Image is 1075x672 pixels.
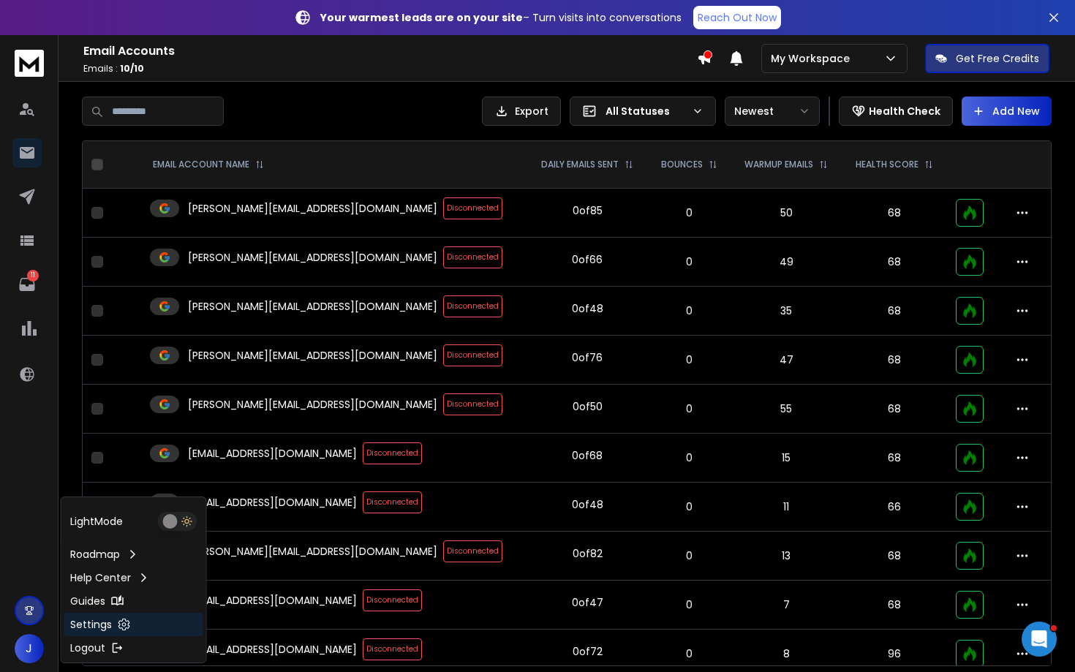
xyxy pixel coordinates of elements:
p: DAILY EMAILS SENT [541,159,619,170]
p: 11 [27,270,39,282]
p: Roadmap [70,547,120,562]
p: 0 [656,303,722,318]
p: [PERSON_NAME][EMAIL_ADDRESS][DOMAIN_NAME] [188,397,437,412]
span: Disconnected [363,589,422,611]
td: 68 [842,385,947,434]
div: 0 of 68 [572,448,603,463]
p: 0 [656,401,722,416]
p: Guides [70,594,105,608]
a: Settings [64,613,203,636]
td: 68 [842,532,947,581]
td: 11 [731,483,842,532]
button: Export [482,97,561,126]
span: Disconnected [443,540,502,562]
button: J [15,634,44,663]
td: 55 [731,385,842,434]
p: 0 [656,450,722,465]
p: 0 [656,646,722,661]
p: Logout [70,641,105,655]
span: Disconnected [443,197,502,219]
td: 68 [842,189,947,238]
p: [PERSON_NAME][EMAIL_ADDRESS][DOMAIN_NAME] [188,250,437,265]
a: Reach Out Now [693,6,781,29]
p: [PERSON_NAME][EMAIL_ADDRESS][DOMAIN_NAME] [188,299,437,314]
p: [EMAIL_ADDRESS][DOMAIN_NAME] [188,642,357,657]
div: EMAIL ACCOUNT NAME [153,159,264,170]
p: – Turn visits into conversations [320,10,682,25]
p: 0 [656,597,722,612]
p: [EMAIL_ADDRESS][DOMAIN_NAME] [188,593,357,608]
img: logo [15,50,44,77]
p: All Statuses [606,104,686,118]
iframe: Intercom live chat [1022,622,1057,657]
div: 0 of 85 [573,203,603,218]
td: 68 [842,287,947,336]
td: 47 [731,336,842,385]
div: 0 of 76 [572,350,603,365]
div: 0 of 50 [573,399,603,414]
td: 13 [731,532,842,581]
p: 0 [656,352,722,367]
td: 68 [842,238,947,287]
span: Disconnected [443,295,502,317]
td: 35 [731,287,842,336]
div: 0 of 72 [573,644,603,659]
h1: Email Accounts [83,42,697,60]
div: 0 of 48 [572,301,603,316]
p: Light Mode [70,514,123,529]
span: Disconnected [363,638,422,660]
td: 66 [842,483,947,532]
p: HEALTH SCORE [856,159,919,170]
span: Disconnected [443,393,502,415]
span: Disconnected [363,491,422,513]
p: BOUNCES [661,159,703,170]
p: 0 [656,548,722,563]
td: 15 [731,434,842,483]
div: 0 of 82 [573,546,603,561]
button: Health Check [839,97,953,126]
div: 0 of 48 [572,497,603,512]
strong: Your warmest leads are on your site [320,10,523,25]
p: Emails : [83,63,697,75]
p: [EMAIL_ADDRESS][DOMAIN_NAME] [188,495,357,510]
p: [EMAIL_ADDRESS][DOMAIN_NAME] [188,446,357,461]
p: [PERSON_NAME][EMAIL_ADDRESS][DOMAIN_NAME] [188,544,437,559]
button: Add New [962,97,1052,126]
p: Help Center [70,570,131,585]
p: Health Check [869,104,940,118]
span: Disconnected [443,246,502,268]
p: WARMUP EMAILS [744,159,813,170]
span: Disconnected [363,442,422,464]
p: Get Free Credits [956,51,1039,66]
p: [PERSON_NAME][EMAIL_ADDRESS][DOMAIN_NAME] [188,201,437,216]
div: 0 of 47 [572,595,603,610]
p: My Workspace [771,51,856,66]
a: Roadmap [64,543,203,566]
p: Settings [70,617,112,632]
p: 0 [656,499,722,514]
td: 68 [842,581,947,630]
td: 49 [731,238,842,287]
a: Help Center [64,566,203,589]
p: [PERSON_NAME][EMAIL_ADDRESS][DOMAIN_NAME] [188,348,437,363]
p: 0 [656,205,722,220]
p: Reach Out Now [698,10,777,25]
span: 10 / 10 [120,62,144,75]
div: 0 of 66 [572,252,603,267]
p: 0 [656,254,722,269]
span: Disconnected [443,344,502,366]
td: 68 [842,336,947,385]
a: 11 [12,270,42,299]
button: Newest [725,97,820,126]
td: 7 [731,581,842,630]
button: Get Free Credits [925,44,1049,73]
a: Guides [64,589,203,613]
td: 50 [731,189,842,238]
td: 68 [842,434,947,483]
